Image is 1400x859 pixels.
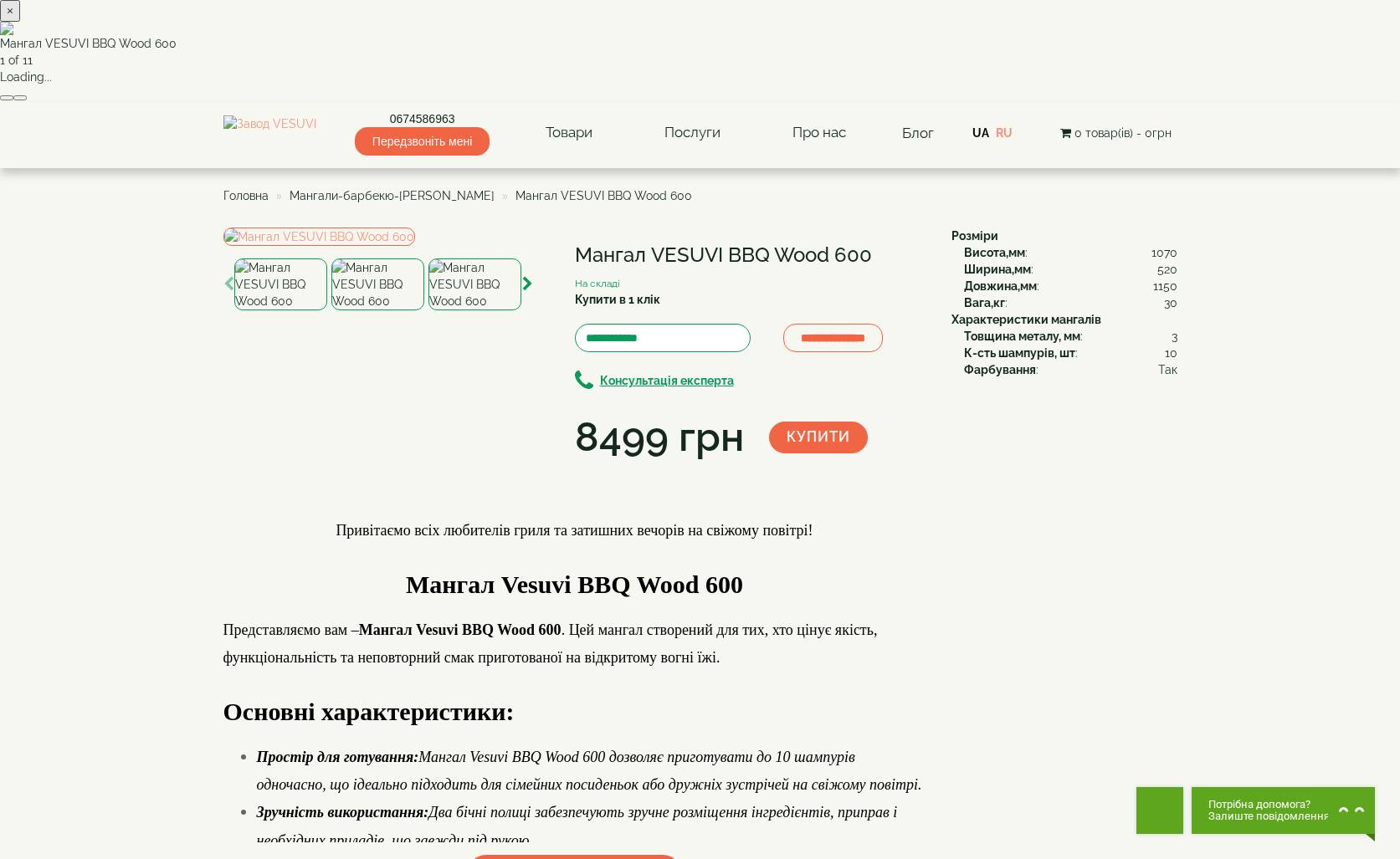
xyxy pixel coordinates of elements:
[964,346,1075,360] b: К-сть шампурів, шт
[964,345,1177,361] div: :
[964,328,1177,345] div: :
[1208,799,1330,810] span: Потрібна допомога?
[1172,328,1177,345] span: 3
[964,361,1177,378] div: :
[331,258,424,310] img: Мангал VESUVI BBQ Wood 600
[964,261,1177,278] div: :
[951,229,998,243] b: Розміри
[257,749,419,765] strong: Простір для готування:
[336,522,813,539] span: Привітаємо всіх любителів гриля та затишних вечорів на свіжому повітрі!
[290,189,495,202] a: Мангали-барбекю-[PERSON_NAME]
[257,749,922,793] em: Мангал Vesuvi BBQ Wood 600 дозволяє приготувати до 10 шампурів одночасно, що ідеально підходить д...
[355,127,490,156] span: Передзвоніть мені
[1136,787,1183,834] button: Get Call button
[257,804,898,848] em: Два бічні полиці забезпечують зручне розміщення інгредієнтів, приправ і необхідних приладів, що з...
[996,126,1013,140] a: RU
[529,114,609,152] a: Товари
[223,115,316,151] img: Завод VESUVI
[1151,244,1177,261] span: 1070
[223,621,878,666] span: Представляємо вам – . Цей мангал створений для тих, хто цінує якість, функціональність та неповто...
[1158,361,1177,378] span: Так
[964,244,1177,261] div: :
[223,189,269,202] a: Головна
[972,126,989,140] a: UA
[1055,124,1177,142] button: 0 товар(ів) - 0грн
[1153,278,1177,294] span: 1150
[600,374,734,387] b: Консультація експерта
[575,244,926,266] h1: Мангал VESUVI BBQ Wood 600
[234,258,327,310] img: Мангал VESUVI BBQ Wood 600
[406,570,743,598] span: Мангал Vesuvi BBQ Wood 600
[575,278,620,289] small: На складі
[355,110,490,127] a: 0674586963
[575,409,744,466] div: 8499 грн
[1208,810,1330,822] span: Залиште повідомлення
[964,363,1036,376] b: Фарбування
[1192,787,1375,834] button: Chat button
[769,422,868,453] button: Купити
[964,279,1037,293] b: Довжина,мм
[428,258,521,310] img: Мангал VESUVI BBQ Wood 600
[648,114,737,152] a: Послуги
[359,621,562,638] strong: Мангал Vesuvi BBQ Wood 600
[1157,261,1177,278] span: 520
[515,189,692,202] span: Мангал VESUVI BBQ Wood 600
[1074,126,1172,140] span: 0 товар(ів) - 0грн
[1164,294,1177,311] span: 30
[902,125,934,141] a: Блог
[964,296,1005,309] b: Вага,кг
[964,294,1177,311] div: :
[1165,345,1177,361] span: 10
[13,95,27,100] button: Next (Right arrow key)
[575,291,660,308] label: Купити в 1 клік
[951,313,1101,326] b: Характеристики мангалів
[257,804,429,821] strong: Зручність використання:
[776,114,863,152] a: Про нас
[964,330,1080,343] b: Товщина металу, мм
[223,228,415,246] img: Мангал VESUVI BBQ Wood 600
[223,698,515,725] strong: Основні характеристики:
[964,246,1025,259] b: Висота,мм
[964,278,1177,294] div: :
[964,263,1031,276] b: Ширина,мм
